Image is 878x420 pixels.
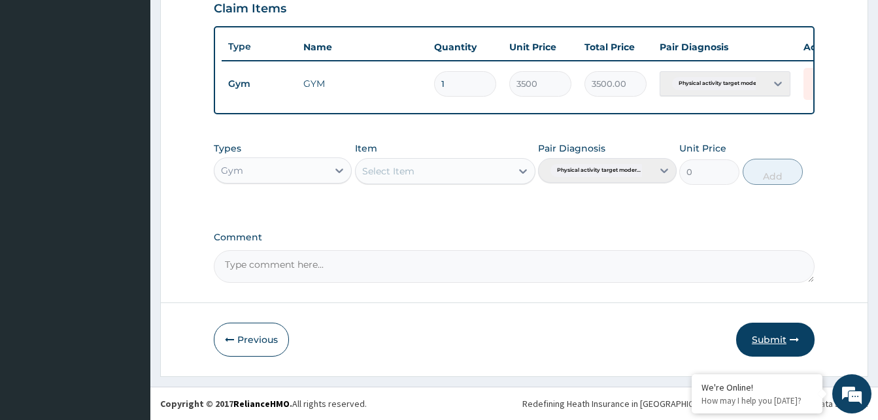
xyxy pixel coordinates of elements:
[222,72,297,96] td: Gym
[355,142,377,155] label: Item
[222,35,297,59] th: Type
[214,143,241,154] label: Types
[150,387,878,420] footer: All rights reserved.
[214,232,815,243] label: Comment
[297,34,428,60] th: Name
[736,323,815,357] button: Submit
[24,65,53,98] img: d_794563401_company_1708531726252_794563401
[538,142,605,155] label: Pair Diagnosis
[160,398,292,410] strong: Copyright © 2017 .
[221,164,243,177] div: Gym
[701,381,813,393] div: We're Online!
[797,34,862,60] th: Actions
[743,159,803,185] button: Add
[7,281,249,327] textarea: Type your message and hit 'Enter'
[428,34,503,60] th: Quantity
[68,73,220,90] div: Chat with us now
[214,2,286,16] h3: Claim Items
[679,142,726,155] label: Unit Price
[76,127,180,259] span: We're online!
[214,323,289,357] button: Previous
[522,397,868,410] div: Redefining Heath Insurance in [GEOGRAPHIC_DATA] using Telemedicine and Data Science!
[297,71,428,97] td: GYM
[578,34,653,60] th: Total Price
[503,34,578,60] th: Unit Price
[214,7,246,38] div: Minimize live chat window
[701,395,813,406] p: How may I help you today?
[362,165,414,178] div: Select Item
[233,398,290,410] a: RelianceHMO
[653,34,797,60] th: Pair Diagnosis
